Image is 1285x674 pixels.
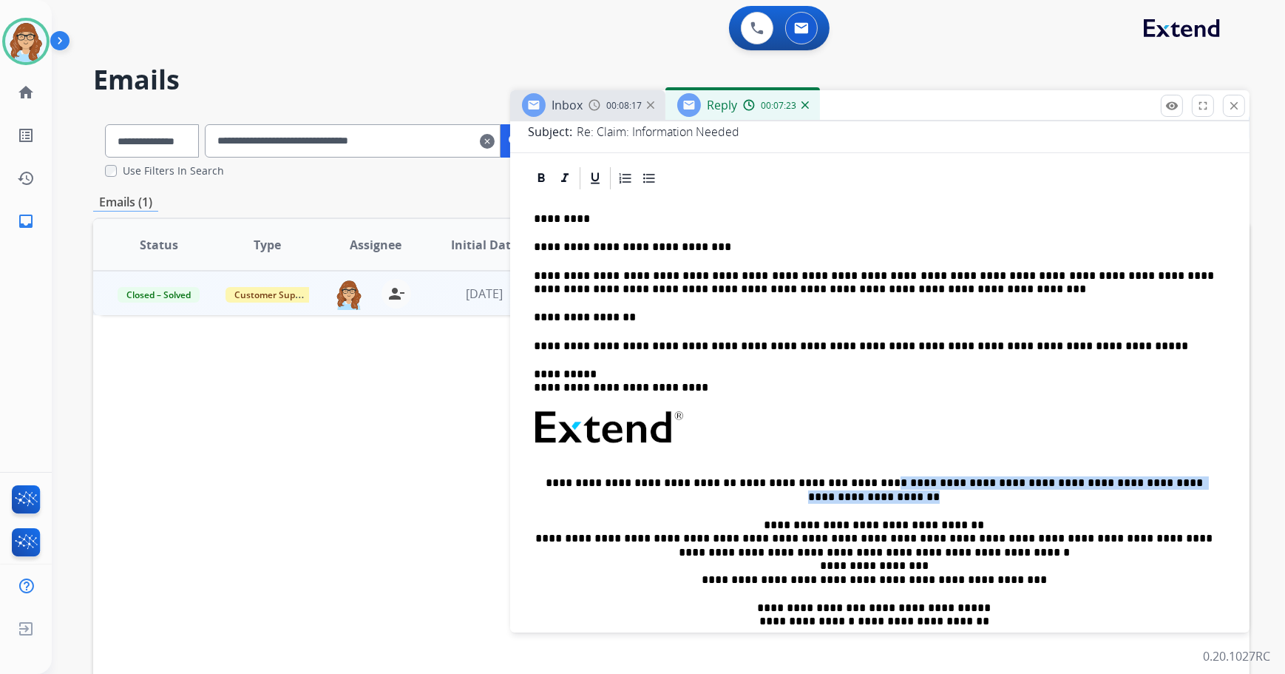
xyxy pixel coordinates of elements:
[466,286,503,302] span: [DATE]
[334,279,364,310] img: agent-avatar
[350,236,401,254] span: Assignee
[530,167,552,189] div: Bold
[1227,99,1241,112] mat-icon: close
[93,65,1250,95] h2: Emails
[1203,647,1270,665] p: 0.20.1027RC
[451,236,518,254] span: Initial Date
[5,21,47,62] img: avatar
[17,169,35,187] mat-icon: history
[254,236,281,254] span: Type
[554,167,576,189] div: Italic
[93,193,158,212] p: Emails (1)
[480,132,495,150] mat-icon: clear
[584,167,606,189] div: Underline
[506,132,524,150] mat-icon: search
[552,97,583,113] span: Inbox
[17,127,35,144] mat-icon: list_alt
[123,164,224,178] label: Use Filters In Search
[17,84,35,101] mat-icon: home
[614,167,637,189] div: Ordered List
[638,167,660,189] div: Bullet List
[387,285,405,303] mat-icon: person_remove
[707,97,737,113] span: Reply
[606,100,642,112] span: 00:08:17
[226,287,322,303] span: Customer Support
[1165,99,1179,112] mat-icon: remove_red_eye
[1196,99,1210,112] mat-icon: fullscreen
[140,236,178,254] span: Status
[118,287,200,303] span: Closed – Solved
[761,100,796,112] span: 00:07:23
[528,123,572,141] p: Subject:
[577,123,739,141] p: Re: Claim: Information Needed
[17,212,35,230] mat-icon: inbox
